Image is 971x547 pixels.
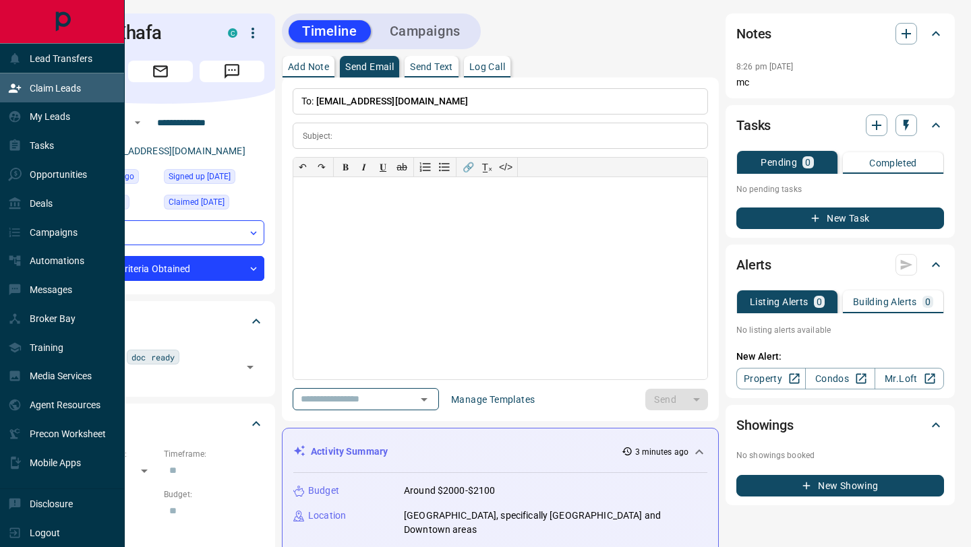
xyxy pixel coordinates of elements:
[736,324,944,336] p: No listing alerts available
[169,170,231,183] span: Signed up [DATE]
[396,162,407,172] s: ab
[355,158,374,176] button: 𝑰
[164,488,264,501] p: Budget:
[345,62,394,71] p: Send Email
[410,62,453,71] p: Send Text
[129,115,146,131] button: Open
[128,61,193,82] span: Email
[761,158,797,167] p: Pending
[308,484,339,498] p: Budget
[635,446,688,458] p: 3 minutes ago
[374,158,392,176] button: 𝐔
[57,305,264,337] div: Tags
[57,529,264,542] p: Areas Searched:
[853,297,917,307] p: Building Alerts
[228,28,237,38] div: condos.ca
[925,297,931,307] p: 0
[311,445,388,459] p: Activity Summary
[736,249,944,281] div: Alerts
[289,20,371,42] button: Timeline
[293,439,707,464] div: Activity Summary3 minutes ago
[736,207,944,229] button: New Task
[336,158,355,176] button: 𝐁
[817,297,822,307] p: 0
[164,169,264,188] div: Sun Oct 27 2024
[164,195,264,214] div: Sun Oct 27 2024
[736,409,944,441] div: Showings
[496,158,515,176] button: </>
[736,179,944,199] p: No pending tasks
[443,389,543,410] button: Manage Templates
[380,162,386,172] span: 𝐔
[57,408,264,440] div: Criteria
[736,449,944,461] p: No showings booked
[750,297,808,307] p: Listing Alerts
[736,350,944,364] p: New Alert:
[469,62,505,71] p: Log Call
[736,75,944,90] p: mc
[312,158,331,176] button: ↷
[376,20,474,42] button: Campaigns
[131,350,175,364] span: doc ready
[869,158,917,168] p: Completed
[293,88,708,115] p: To:
[477,158,496,176] button: T̲ₓ
[645,389,708,410] div: split button
[736,62,794,71] p: 8:26 pm [DATE]
[805,158,811,167] p: 0
[736,115,771,136] h2: Tasks
[805,368,875,389] a: Condos
[736,109,944,141] div: Tasks
[169,195,225,209] span: Claimed [DATE]
[736,23,771,44] h2: Notes
[736,18,944,50] div: Notes
[459,158,477,176] button: 🔗
[415,390,434,409] button: Open
[316,96,469,106] span: [EMAIL_ADDRESS][DOMAIN_NAME]
[93,146,245,156] a: [EMAIL_ADDRESS][DOMAIN_NAME]
[736,254,771,276] h2: Alerts
[416,158,435,176] button: Numbered list
[435,158,454,176] button: Bullet list
[293,158,312,176] button: ↶
[392,158,411,176] button: ab
[404,509,707,537] p: [GEOGRAPHIC_DATA], specifically [GEOGRAPHIC_DATA] and Downtown areas
[736,368,806,389] a: Property
[303,130,332,142] p: Subject:
[308,509,346,523] p: Location
[404,484,495,498] p: Around $2000-$2100
[57,22,208,44] h1: Edison Xhafa
[57,256,264,281] div: Criteria Obtained
[736,475,944,496] button: New Showing
[875,368,944,389] a: Mr.Loft
[288,62,329,71] p: Add Note
[200,61,264,82] span: Message
[736,414,794,436] h2: Showings
[164,448,264,460] p: Timeframe:
[241,358,260,377] button: Open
